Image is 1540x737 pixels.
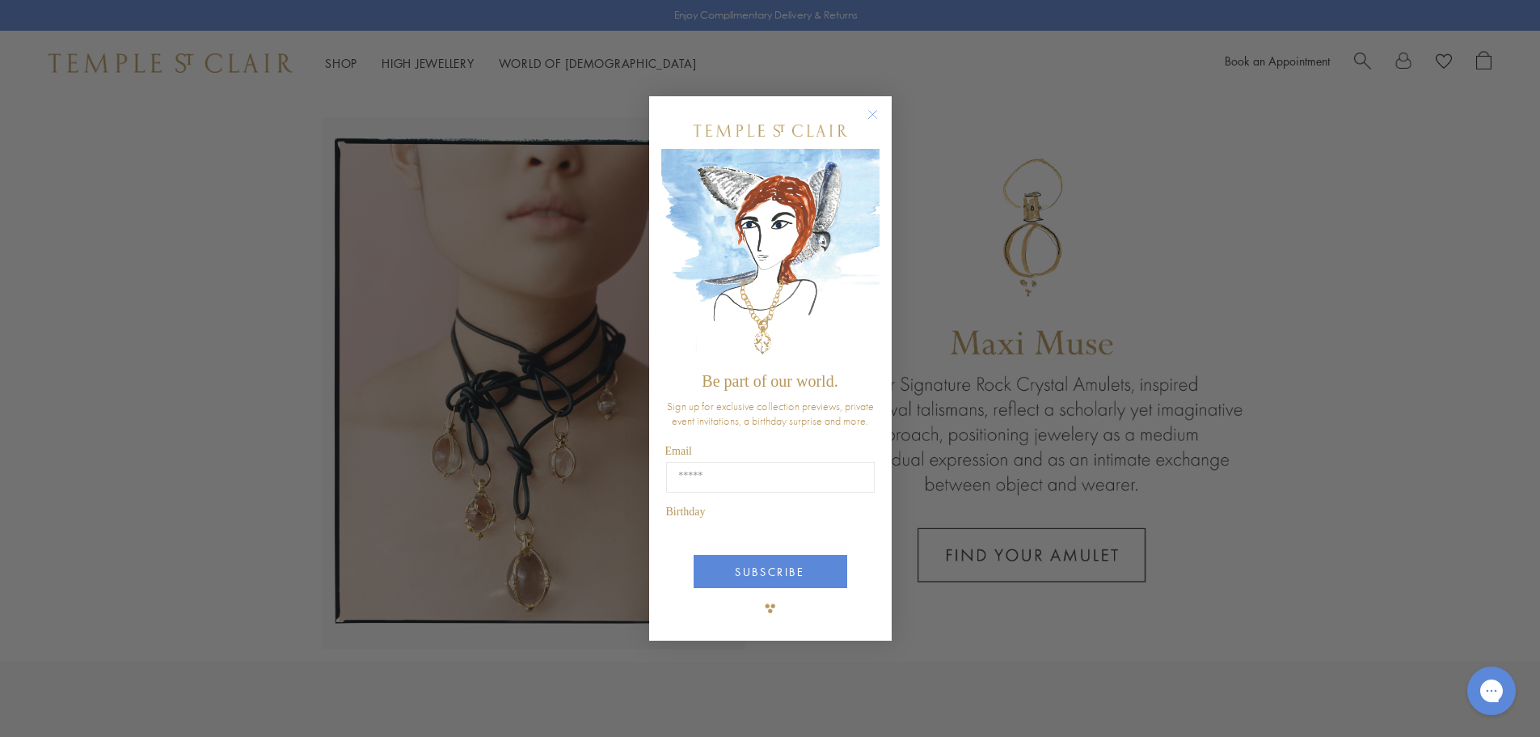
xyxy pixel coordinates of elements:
[661,149,880,365] img: c4a9eb12-d91a-4d4a-8ee0-386386f4f338.jpeg
[694,125,847,137] img: Temple St. Clair
[754,592,787,625] img: TSC
[871,112,891,133] button: Close dialog
[702,372,838,390] span: Be part of our world.
[694,555,847,588] button: SUBSCRIBE
[666,506,706,518] span: Birthday
[665,445,692,457] span: Email
[1459,661,1524,721] iframe: Gorgias live chat messenger
[667,399,874,428] span: Sign up for exclusive collection previews, private event invitations, a birthday surprise and more.
[666,462,875,493] input: Email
